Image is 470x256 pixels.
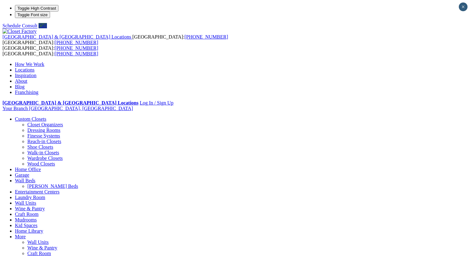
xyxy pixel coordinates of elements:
[55,40,98,45] a: [PHONE_NUMBER]
[15,62,44,67] a: How We Work
[15,212,39,217] a: Craft Room
[27,133,60,138] a: Finesse Systems
[27,161,55,166] a: Wood Closets
[15,228,43,234] a: Home Library
[27,122,63,127] a: Closet Organizers
[15,200,36,206] a: Wall Units
[27,128,60,133] a: Dressing Rooms
[15,189,60,194] a: Entertainment Centers
[17,12,48,17] span: Toggle Font size
[15,116,46,122] a: Custom Closets
[15,234,26,239] a: More menu text will display only on big screen
[2,100,138,105] a: [GEOGRAPHIC_DATA] & [GEOGRAPHIC_DATA] Locations
[15,172,29,178] a: Garage
[15,90,39,95] a: Franchising
[15,178,35,183] a: Wall Beds
[27,144,53,150] a: Shoe Closets
[15,223,37,228] a: Kid Spaces
[15,84,25,89] a: Blog
[2,23,37,28] a: Schedule Consult
[140,100,173,105] a: Log In / Sign Up
[55,45,98,51] a: [PHONE_NUMBER]
[27,240,48,245] a: Wall Units
[15,195,45,200] a: Laundry Room
[459,2,468,11] button: Close
[15,206,45,211] a: Wine & Pantry
[27,184,78,189] a: [PERSON_NAME] Beds
[184,34,228,40] a: [PHONE_NUMBER]
[15,12,50,18] button: Toggle Font size
[2,106,28,111] span: Your Branch
[2,45,98,56] span: [GEOGRAPHIC_DATA]: [GEOGRAPHIC_DATA]:
[15,217,37,222] a: Mudrooms
[29,106,133,111] span: [GEOGRAPHIC_DATA], [GEOGRAPHIC_DATA]
[2,106,133,111] a: Your Branch [GEOGRAPHIC_DATA], [GEOGRAPHIC_DATA]
[15,78,27,84] a: About
[15,67,35,72] a: Locations
[27,251,51,256] a: Craft Room
[2,34,132,40] a: [GEOGRAPHIC_DATA] & [GEOGRAPHIC_DATA] Locations
[27,139,61,144] a: Reach-in Closets
[2,34,228,45] span: [GEOGRAPHIC_DATA]: [GEOGRAPHIC_DATA]:
[27,150,59,155] a: Walk-in Closets
[17,6,56,11] span: Toggle High Contrast
[2,29,37,34] img: Closet Factory
[15,167,41,172] a: Home Office
[39,23,47,28] a: Call
[15,5,58,12] button: Toggle High Contrast
[15,73,36,78] a: Inspiration
[2,34,131,40] span: [GEOGRAPHIC_DATA] & [GEOGRAPHIC_DATA] Locations
[27,156,63,161] a: Wardrobe Closets
[27,245,57,250] a: Wine & Pantry
[55,51,98,56] a: [PHONE_NUMBER]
